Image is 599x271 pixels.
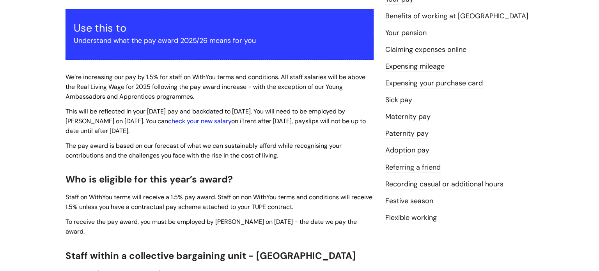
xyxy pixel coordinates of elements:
[66,193,372,211] span: Staff on WithYou terms will receive a 1.5% pay award. Staff on non WithYou terms and conditions w...
[385,95,412,105] a: Sick pay
[385,129,429,139] a: Paternity pay
[385,28,427,38] a: Your pension
[385,213,437,223] a: Flexible working
[385,62,445,72] a: Expensing mileage
[66,250,356,262] span: Staff within a collective bargaining unit - [GEOGRAPHIC_DATA]
[385,78,483,89] a: Expensing your purchase card
[66,218,357,236] span: To receive the pay award, you must be employed by [PERSON_NAME] on [DATE] - the date we pay the a...
[66,142,342,159] span: The pay award is based on our forecast of what we can sustainably afford while recognising your c...
[385,45,466,55] a: Claiming expenses online
[385,179,503,190] a: Recording casual or additional hours
[66,107,366,135] span: This will be reflected in your [DATE] pay and backdated to [DATE]. You will need to be employed b...
[385,112,431,122] a: Maternity pay
[385,11,528,21] a: Benefits of working at [GEOGRAPHIC_DATA]
[74,34,365,47] p: Understand what the pay award 2025/26 means for you
[385,145,429,156] a: Adoption pay
[74,22,365,34] h3: Use this to
[66,73,365,101] span: We’re increasing our pay by 1.5% for staff on WithYou terms and conditions. All staff salaries wi...
[168,117,231,125] a: check your new salary
[66,173,233,185] span: Who is eligible for this year’s award?
[385,163,441,173] a: Referring a friend
[385,196,433,206] a: Festive season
